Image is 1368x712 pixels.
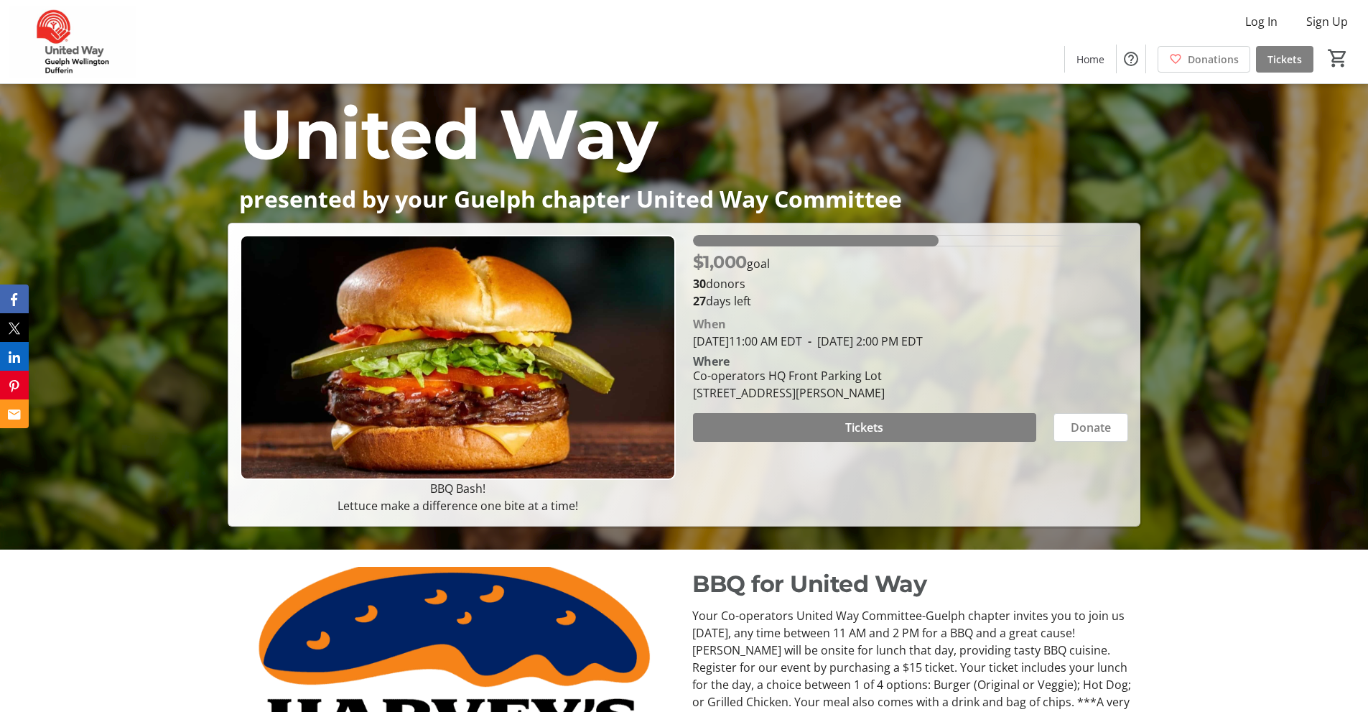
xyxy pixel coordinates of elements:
span: [DATE] 11:00 AM EDT [693,333,802,349]
p: BBQ Bash! [240,480,675,497]
span: United Way [239,92,657,176]
button: Log In [1234,10,1289,33]
div: 56.58800000000001% of fundraising goal reached [693,235,1128,246]
span: Home [1076,52,1104,67]
p: BBQ for United Way [692,567,1131,601]
button: Help [1117,45,1145,73]
span: Tickets [845,419,883,436]
p: presented by your Guelph chapter United Way Committee [239,186,1128,211]
a: Donations [1158,46,1250,73]
a: Tickets [1256,46,1313,73]
span: [DATE] 2:00 PM EDT [802,333,923,349]
span: Donations [1188,52,1239,67]
span: 27 [693,293,706,309]
div: Where [693,356,730,367]
span: $1,000 [693,251,747,272]
p: Lettuce make a difference one bite at a time! [240,497,675,514]
p: goal [693,249,770,275]
b: 30 [693,276,706,292]
img: United Way Guelph Wellington Dufferin's Logo [9,6,136,78]
span: Donate [1071,419,1111,436]
p: donors [693,275,1128,292]
p: days left [693,292,1128,310]
button: Tickets [693,413,1036,442]
img: Campaign CTA Media Photo [240,235,675,480]
button: Cart [1325,45,1351,71]
span: - [802,333,817,349]
span: Tickets [1267,52,1302,67]
button: Donate [1053,413,1128,442]
div: [STREET_ADDRESS][PERSON_NAME] [693,384,885,402]
button: Sign Up [1295,10,1359,33]
span: Log In [1245,13,1278,30]
div: When [693,315,726,333]
div: Co-operators HQ Front Parking Lot [693,367,885,384]
a: Home [1065,46,1116,73]
span: Sign Up [1306,13,1348,30]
